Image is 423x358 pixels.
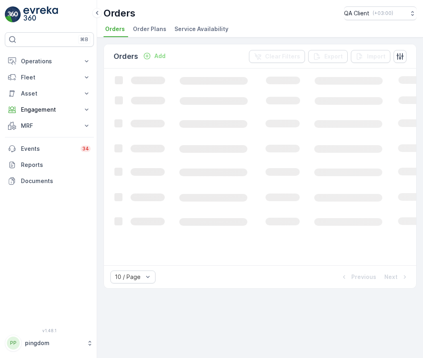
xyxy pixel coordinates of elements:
button: QA Client(+03:00) [344,6,417,20]
button: Import [351,50,390,63]
span: Orders [105,25,125,33]
p: 34 [82,146,89,152]
p: Import [367,52,386,60]
p: Fleet [21,73,78,81]
p: Documents [21,177,91,185]
div: PP [7,337,20,350]
p: QA Client [344,9,369,17]
button: Engagement [5,102,94,118]
p: Clear Filters [265,52,300,60]
button: Operations [5,53,94,69]
span: v 1.48.1 [5,328,94,333]
button: Export [308,50,348,63]
span: Service Availability [174,25,228,33]
p: Next [384,273,398,281]
button: Next [384,272,410,282]
a: Reports [5,157,94,173]
p: Engagement [21,106,78,114]
button: Clear Filters [249,50,305,63]
a: Events34 [5,141,94,157]
p: Asset [21,89,78,98]
p: Add [154,52,166,60]
span: Order Plans [133,25,166,33]
p: Export [324,52,343,60]
p: Events [21,145,76,153]
img: logo_light-DOdMpM7g.png [23,6,58,23]
p: Orders [114,51,138,62]
button: Add [140,51,169,61]
button: PPpingdom [5,335,94,352]
button: MRF [5,118,94,134]
button: Previous [339,272,377,282]
p: Operations [21,57,78,65]
p: ( +03:00 ) [373,10,393,17]
p: ⌘B [80,36,88,43]
p: Reports [21,161,91,169]
p: pingdom [25,339,83,347]
p: Orders [104,7,135,20]
p: MRF [21,122,78,130]
a: Documents [5,173,94,189]
p: Previous [351,273,376,281]
img: logo [5,6,21,23]
button: Fleet [5,69,94,85]
button: Asset [5,85,94,102]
